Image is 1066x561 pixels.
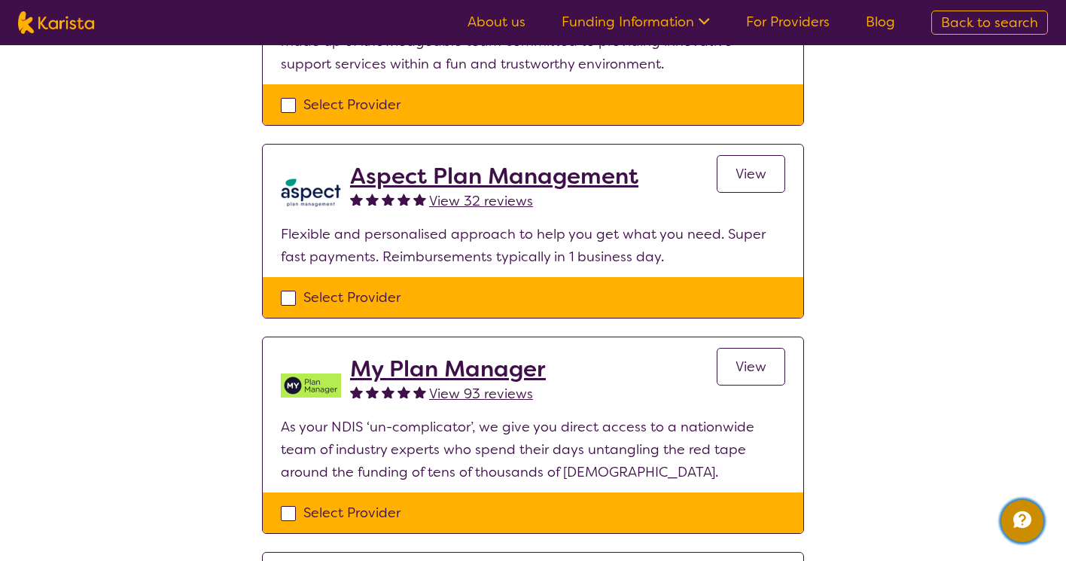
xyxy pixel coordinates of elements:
a: Aspect Plan Management [350,163,638,190]
img: fullstar [382,193,394,206]
p: Flexible and personalised approach to help you get what you need. Super fast payments. Reimbursem... [281,223,785,268]
img: lkb8hqptqmnl8bp1urdw.png [281,163,341,223]
a: Funding Information [562,13,710,31]
span: View 93 reviews [429,385,533,403]
img: Karista logo [18,11,94,34]
img: fullstar [397,386,410,398]
img: fullstar [366,193,379,206]
span: Back to search [941,14,1038,32]
a: Back to search [931,11,1048,35]
p: As your NDIS ‘un-complicator’, we give you direct access to a nationwide team of industry experts... [281,416,785,483]
img: fullstar [382,386,394,398]
a: Blog [866,13,895,31]
span: View 32 reviews [429,192,533,210]
a: About us [468,13,525,31]
a: View [717,155,785,193]
a: My Plan Manager [350,355,546,383]
span: View [736,358,766,376]
a: For Providers [746,13,830,31]
img: fullstar [413,386,426,398]
a: View [717,348,785,386]
a: View 32 reviews [429,190,533,212]
img: fullstar [413,193,426,206]
img: fullstar [350,193,363,206]
img: fullstar [350,386,363,398]
span: View [736,165,766,183]
a: View 93 reviews [429,383,533,405]
img: fullstar [366,386,379,398]
button: Channel Menu [1001,500,1043,542]
img: fullstar [397,193,410,206]
img: v05irhjwnjh28ktdyyfd.png [281,355,341,416]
